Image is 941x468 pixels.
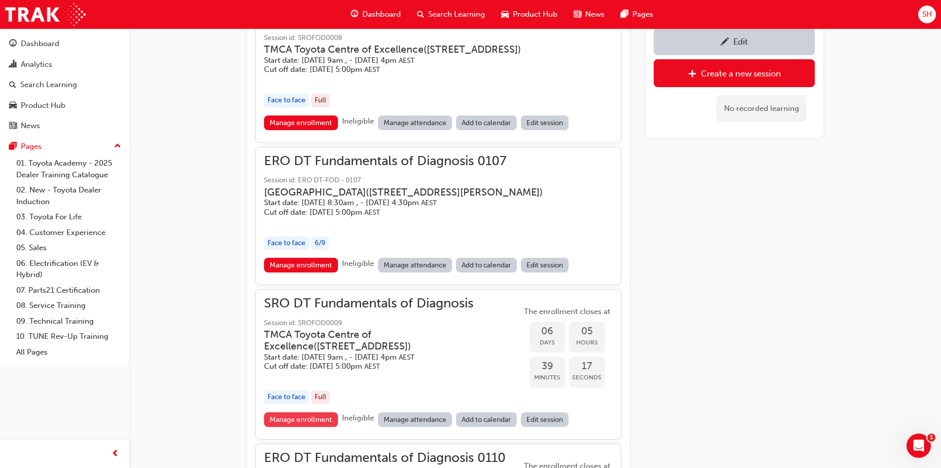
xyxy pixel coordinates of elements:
a: Manage enrollment [264,115,338,130]
span: Australian Eastern Standard Time AEST [421,199,437,207]
button: SRO DT FUNDAMENTALS OF DIAGNOSISSession id: SROFOD0008TMCA Toyota Centre of Excellence([STREET_AD... [264,13,613,134]
span: Seconds [569,372,605,383]
button: ERO DT Fundamentals of Diagnosis 0107Session id: ERO DT-FOD - 0107[GEOGRAPHIC_DATA]([STREET_ADDRE... [264,155,613,277]
span: Australian Eastern Standard Time AEST [399,56,415,65]
a: 09. Technical Training [12,314,125,329]
a: 01. Toyota Academy - 2025 Dealer Training Catalogue [12,155,125,182]
a: Product Hub [4,96,125,115]
span: Session id: SROFOD0008 [264,32,537,44]
div: Create a new session [701,68,781,79]
a: Add to calendar [456,412,517,427]
span: SH [922,9,932,20]
a: Dashboard [4,34,125,53]
span: pages-icon [9,142,17,151]
span: car-icon [501,8,509,21]
span: pages-icon [621,8,628,21]
h5: Start date: [DATE] 9am , - [DATE] 4pm [264,353,505,362]
a: news-iconNews [566,4,613,25]
span: pencil-icon [721,37,729,48]
a: All Pages [12,344,125,360]
button: SH [918,6,936,23]
span: chart-icon [9,60,17,69]
span: search-icon [417,8,424,21]
a: Create a new session [654,59,815,87]
h5: Start date: [DATE] 8:30am , - [DATE] 4:30pm [264,198,543,208]
span: news-icon [9,122,17,131]
span: Ineligible [342,116,374,126]
span: 39 [530,361,565,372]
span: Dashboard [362,9,401,20]
a: Manage enrollment [264,258,338,272]
div: News [21,120,40,132]
a: Add to calendar [456,115,517,130]
a: 10. TUNE Rev-Up Training [12,329,125,344]
h3: TMCA Toyota Centre of Excellence ( [STREET_ADDRESS] ) [264,329,505,353]
h5: Cut off date: [DATE] 5:00pm [264,362,505,371]
a: guage-iconDashboard [343,4,409,25]
h5: Start date: [DATE] 9am , - [DATE] 4pm [264,56,521,65]
a: 04. Customer Experience [12,225,125,241]
a: News [4,116,125,135]
a: 08. Service Training [12,298,125,314]
h5: Cut off date: [DATE] 5:00pm [264,208,543,217]
span: Australian Eastern Standard Time AEST [364,362,380,371]
a: search-iconSearch Learning [409,4,493,25]
span: news-icon [574,8,581,21]
span: 06 [530,326,565,337]
span: Australian Eastern Standard Time AEST [399,353,415,362]
span: Days [530,337,565,348]
span: guage-icon [9,40,17,49]
div: Dashboard [21,38,59,50]
span: car-icon [9,101,17,110]
span: Australian Eastern Standard Time AEST [364,65,380,74]
a: Manage attendance [378,115,453,130]
iframe: Intercom live chat [907,434,931,458]
a: Edit session [521,412,569,427]
a: Manage attendance [378,412,453,427]
span: Pages [632,9,653,20]
a: 02. New - Toyota Dealer Induction [12,182,125,209]
a: Edit session [521,258,569,272]
span: ERO DT Fundamentals of Diagnosis 0110 [264,452,521,464]
div: Full [311,94,330,107]
span: Product Hub [513,9,557,20]
h3: [GEOGRAPHIC_DATA] ( [STREET_ADDRESS][PERSON_NAME] ) [264,186,543,198]
span: 17 [569,361,605,372]
span: up-icon [114,140,121,153]
img: Trak [5,3,86,26]
span: Session id: SROFOD0009 [264,318,521,329]
span: Australian Eastern Standard Time AEST [364,208,380,217]
div: Product Hub [21,100,65,111]
span: The enrollment closes at [521,306,613,318]
span: guage-icon [351,8,358,21]
a: car-iconProduct Hub [493,4,566,25]
span: plus-icon [688,69,697,80]
span: Hours [569,337,605,348]
div: No recorded learning [717,95,807,122]
h5: Cut off date: [DATE] 5:00pm [264,65,521,74]
button: Pages [4,137,125,156]
a: Manage enrollment [264,412,338,427]
span: search-icon [9,81,16,90]
span: prev-icon [111,448,119,460]
span: News [585,9,605,20]
span: Session id: ERO DT-FOD - 0107 [264,175,559,186]
div: Pages [21,141,42,152]
a: Search Learning [4,75,125,94]
a: Edit [654,27,815,55]
a: 07. Parts21 Certification [12,283,125,298]
div: Full [311,391,330,404]
div: Face to face [264,94,309,107]
a: Add to calendar [456,258,517,272]
a: Edit session [521,115,569,130]
button: SRO DT Fundamentals of DiagnosisSession id: SROFOD0009TMCA Toyota Centre of Excellence([STREET_AD... [264,298,613,431]
span: Ineligible [342,259,374,268]
span: 1 [927,434,935,442]
button: DashboardAnalyticsSearch LearningProduct HubNews [4,32,125,137]
h3: TMCA Toyota Centre of Excellence ( [STREET_ADDRESS] ) [264,44,521,55]
div: Face to face [264,391,309,404]
div: Analytics [21,59,52,70]
a: 06. Electrification (EV & Hybrid) [12,256,125,283]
